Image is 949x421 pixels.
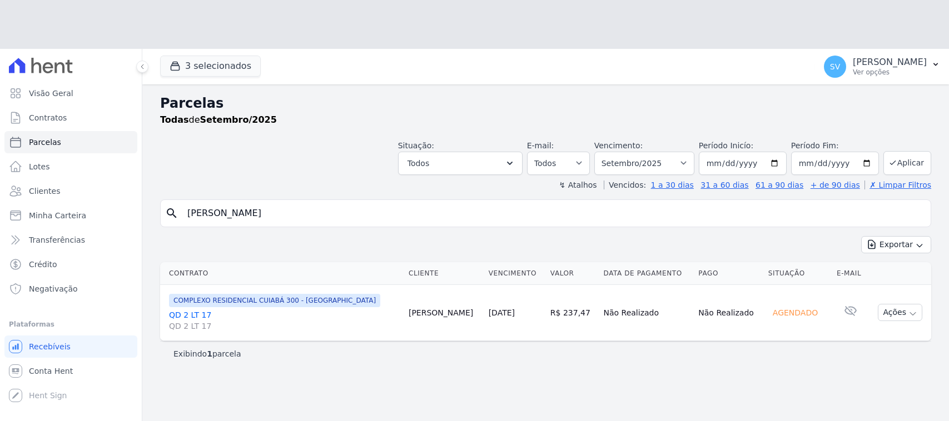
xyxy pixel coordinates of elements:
p: [PERSON_NAME] [853,57,927,68]
span: Minha Carteira [29,210,86,221]
span: Visão Geral [29,88,73,99]
button: Todos [398,152,523,175]
span: Todos [408,157,429,170]
a: Visão Geral [4,82,137,104]
span: Parcelas [29,137,61,148]
button: Aplicar [883,151,931,175]
th: E-mail [832,262,869,285]
a: 31 a 60 dias [700,181,748,189]
label: Vencimento: [594,141,643,150]
a: Conta Hent [4,360,137,382]
a: Minha Carteira [4,204,137,227]
span: Recebíveis [29,341,71,352]
button: Exportar [861,236,931,253]
span: COMPLEXO RESIDENCIAL CUIABÁ 300 - [GEOGRAPHIC_DATA] [169,294,380,307]
a: [DATE] [489,308,515,317]
label: Situação: [398,141,434,150]
strong: Setembro/2025 [200,114,277,125]
th: Pago [694,262,763,285]
a: + de 90 dias [811,181,860,189]
th: Vencimento [484,262,546,285]
label: ↯ Atalhos [559,181,597,189]
a: ✗ Limpar Filtros [864,181,931,189]
h2: Parcelas [160,93,931,113]
a: 61 a 90 dias [756,181,803,189]
span: Clientes [29,186,60,197]
div: Plataformas [9,318,133,331]
th: Valor [546,262,599,285]
a: Clientes [4,180,137,202]
a: Parcelas [4,131,137,153]
button: Ações [878,304,922,321]
a: Contratos [4,107,137,129]
th: Contrato [160,262,404,285]
strong: Todas [160,114,189,125]
td: [PERSON_NAME] [404,284,484,340]
a: 1 a 30 dias [651,181,694,189]
label: Vencidos: [604,181,646,189]
span: Crédito [29,259,57,270]
span: SV [830,63,840,71]
span: Negativação [29,283,78,294]
b: 1 [207,349,212,358]
iframe: Intercom live chat [11,383,38,410]
a: Negativação [4,278,137,300]
button: SV [PERSON_NAME] Ver opções [815,51,949,82]
td: Não Realizado [599,284,694,340]
p: de [160,113,277,127]
th: Situação [764,262,832,285]
td: Não Realizado [694,284,763,340]
button: 3 selecionados [160,56,261,77]
i: search [165,207,178,220]
label: Período Fim: [791,140,879,152]
td: R$ 237,47 [546,284,599,340]
p: Ver opções [853,68,927,77]
th: Cliente [404,262,484,285]
span: Transferências [29,234,85,245]
span: Contratos [29,112,67,123]
a: Crédito [4,253,137,275]
span: Lotes [29,161,50,172]
input: Buscar por nome do lote ou do cliente [181,202,926,224]
a: QD 2 LT 17QD 2 LT 17 [169,309,400,332]
a: Recebíveis [4,335,137,358]
label: E-mail: [527,141,554,150]
span: Conta Hent [29,365,73,377]
span: QD 2 LT 17 [169,320,400,332]
label: Período Inicío: [699,141,753,150]
th: Data de Pagamento [599,262,694,285]
a: Transferências [4,229,137,251]
p: Exibindo parcela [173,348,241,359]
a: Lotes [4,156,137,178]
div: Agendado [768,305,822,320]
